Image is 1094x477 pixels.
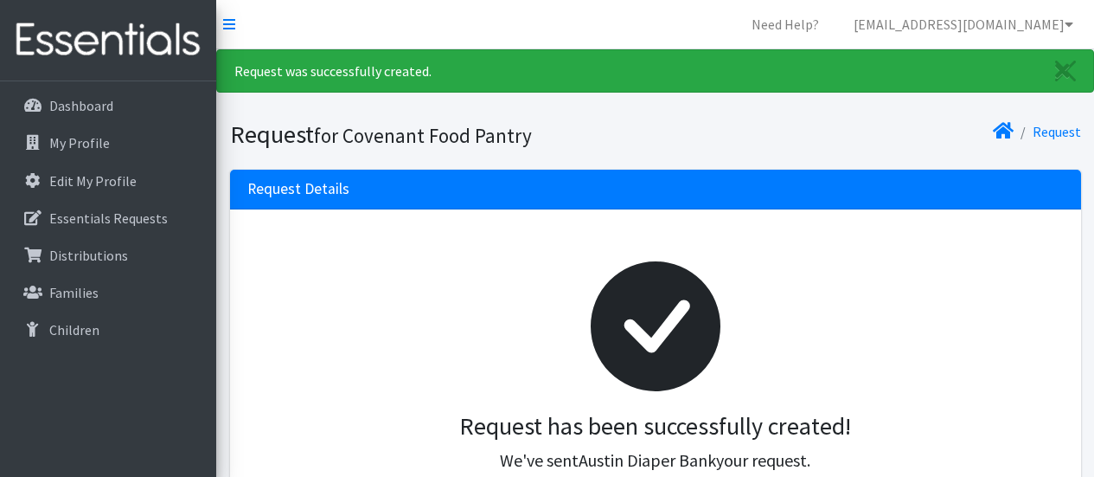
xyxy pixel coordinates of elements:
[7,313,209,347] a: Children
[49,321,99,338] p: Children
[7,164,209,198] a: Edit My Profile
[49,247,128,264] p: Distributions
[7,201,209,235] a: Essentials Requests
[7,88,209,123] a: Dashboard
[1033,123,1081,140] a: Request
[738,7,833,42] a: Need Help?
[314,123,532,148] small: for Covenant Food Pantry
[840,7,1087,42] a: [EMAIL_ADDRESS][DOMAIN_NAME]
[579,449,716,471] span: Austin Diaper Bank
[261,412,1050,442] h3: Request has been successfully created!
[230,119,649,150] h1: Request
[49,134,110,151] p: My Profile
[1038,50,1093,92] a: Close
[247,180,349,198] h3: Request Details
[49,172,137,190] p: Edit My Profile
[49,97,113,114] p: Dashboard
[7,275,209,310] a: Families
[49,209,168,227] p: Essentials Requests
[7,126,209,160] a: My Profile
[216,49,1094,93] div: Request was successfully created.
[49,284,99,301] p: Families
[7,11,209,69] img: HumanEssentials
[7,238,209,273] a: Distributions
